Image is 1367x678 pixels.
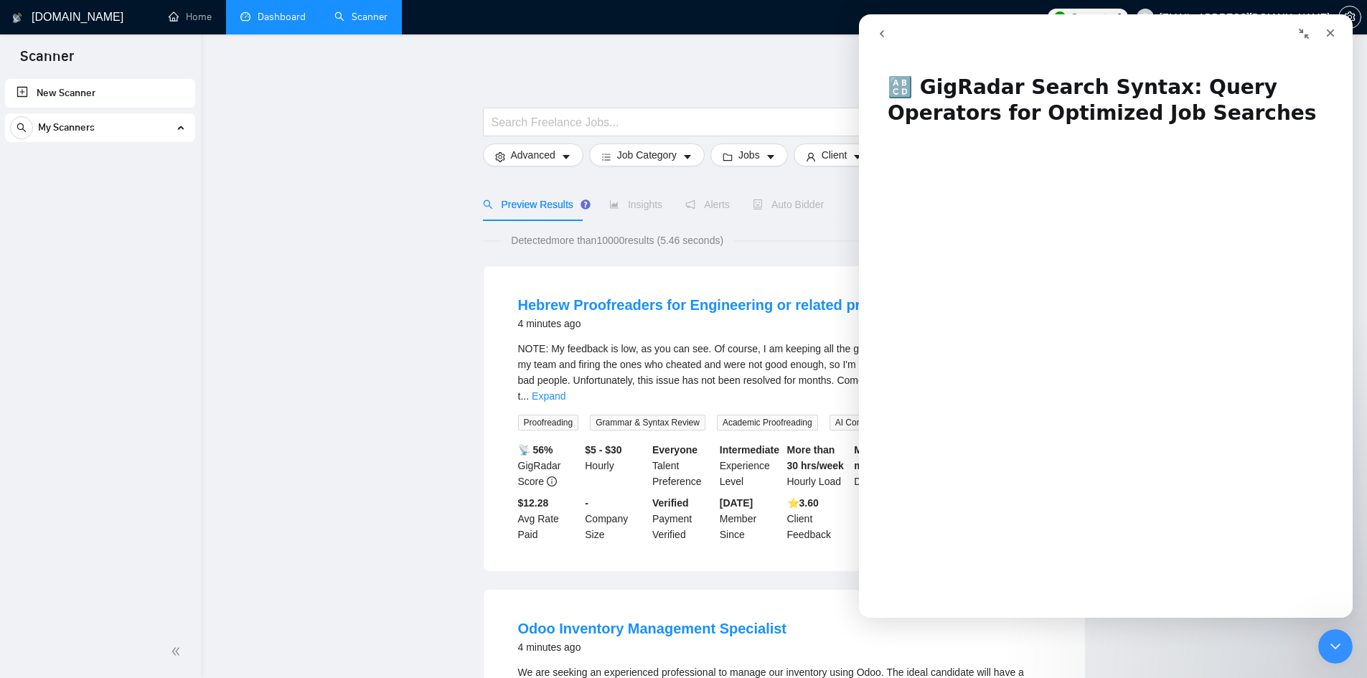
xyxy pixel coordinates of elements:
b: $12.28 [518,497,549,509]
span: caret-down [766,151,776,162]
span: folder [723,151,733,162]
span: Auto Bidder [753,199,824,210]
div: Client Feedback [784,495,852,542]
a: searchScanner [334,11,387,23]
span: Alerts [685,199,730,210]
span: Job Category [617,147,677,163]
span: Connects: [1071,9,1114,25]
span: Preview Results [483,199,586,210]
button: userClientcaret-down [794,143,875,166]
span: user [806,151,816,162]
input: Search Freelance Jobs... [492,113,875,131]
span: Grammar & Syntax Review [590,415,705,430]
div: Company Size [582,495,649,542]
div: Tooltip anchor [579,198,592,211]
span: Academic Proofreading [717,415,818,430]
iframe: Intercom live chat [859,14,1353,618]
span: info-circle [547,476,557,486]
a: homeHome [169,11,212,23]
button: settingAdvancedcaret-down [483,143,583,166]
a: Odoo Inventory Management Specialist [518,621,787,636]
span: caret-down [682,151,692,162]
b: $5 - $30 [585,444,621,456]
span: NOTE: My feedback is low, as you can see. Of course, I am keeping all the good freelancer transla... [518,343,1047,402]
span: Jobs [738,147,760,163]
div: Talent Preference [649,442,717,489]
div: 4 minutes ago [518,315,928,332]
span: My Scanners [38,113,95,142]
div: 4 minutes ago [518,639,787,656]
span: bars [601,151,611,162]
span: double-left [171,644,185,659]
b: ⭐️ 3.60 [787,497,819,509]
a: New Scanner [17,79,184,108]
img: logo [12,6,22,29]
span: ... [520,390,529,402]
b: - [585,497,588,509]
div: Member Since [717,495,784,542]
span: setting [1339,11,1361,23]
b: More than 30 hrs/week [787,444,844,471]
span: search [11,123,32,133]
button: setting [1338,6,1361,29]
span: notification [685,199,695,209]
div: NOTE: My feedback is low, as you can see. Of course, I am keeping all the good freelancer transla... [518,341,1051,404]
span: area-chart [609,199,619,209]
li: My Scanners [5,113,195,148]
span: Scanner [9,46,85,76]
span: Insights [609,199,662,210]
b: Verified [652,497,689,509]
a: setting [1338,11,1361,23]
span: search [483,199,493,209]
span: caret-down [561,151,571,162]
b: [DATE] [720,497,753,509]
div: Duration [851,442,919,489]
a: dashboardDashboard [240,11,306,23]
span: setting [495,151,505,162]
b: Everyone [652,444,697,456]
span: user [1140,12,1150,22]
iframe: Intercom live chat [1318,629,1353,664]
b: 📡 56% [518,444,553,456]
span: Proofreading [518,415,579,430]
button: search [10,116,33,139]
div: Hourly Load [784,442,852,489]
div: Experience Level [717,442,784,489]
div: GigRadar Score [515,442,583,489]
span: robot [753,199,763,209]
li: New Scanner [5,79,195,108]
div: Payment Verified [649,495,717,542]
div: Hourly [582,442,649,489]
b: Intermediate [720,444,779,456]
a: Hebrew Proofreaders for Engineering or related professions [518,297,928,313]
a: Expand [532,390,565,402]
span: 0 [1117,9,1122,25]
button: folderJobscaret-down [710,143,788,166]
b: More than 6 months [854,444,911,471]
span: Detected more than 10000 results (5.46 seconds) [501,232,733,248]
span: AI Content Editing [830,415,911,430]
img: upwork-logo.png [1054,11,1066,23]
span: Client [822,147,847,163]
span: Advanced [511,147,555,163]
span: caret-down [852,151,863,162]
button: barsJob Categorycaret-down [589,143,705,166]
div: Avg Rate Paid [515,495,583,542]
